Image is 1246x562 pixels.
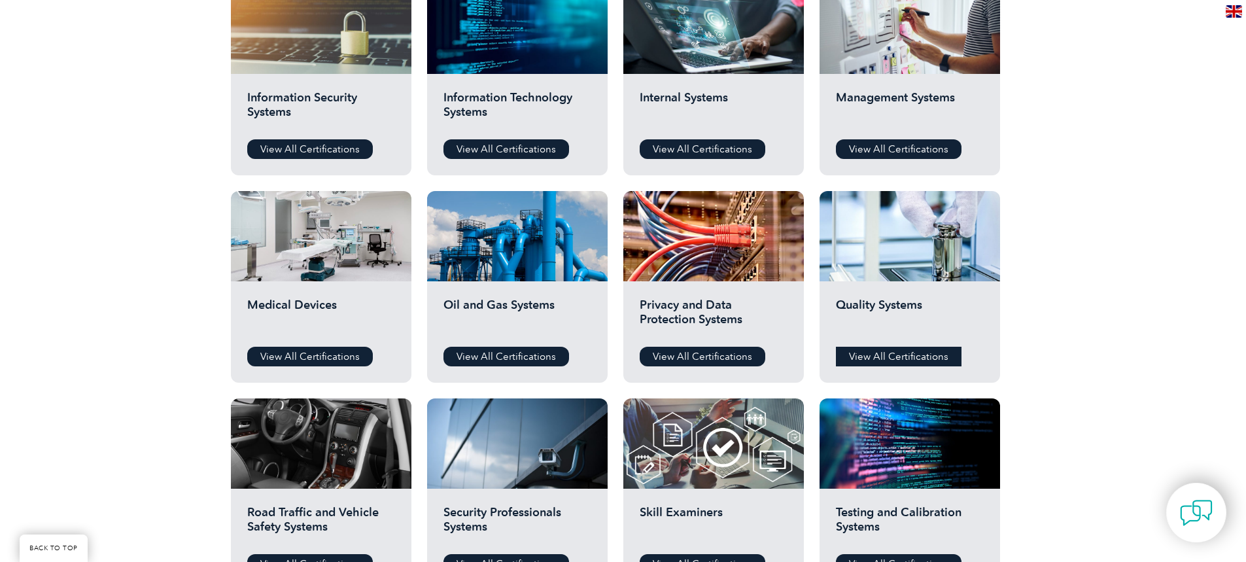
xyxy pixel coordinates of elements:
h2: Information Security Systems [247,90,395,130]
img: en [1226,5,1242,18]
h2: Testing and Calibration Systems [836,505,984,544]
a: BACK TO TOP [20,535,88,562]
h2: Internal Systems [640,90,787,130]
img: contact-chat.png [1180,497,1213,529]
h2: Medical Devices [247,298,395,337]
a: View All Certifications [443,139,569,159]
a: View All Certifications [443,347,569,366]
a: View All Certifications [247,347,373,366]
h2: Oil and Gas Systems [443,298,591,337]
a: View All Certifications [836,347,961,366]
a: View All Certifications [640,139,765,159]
h2: Skill Examiners [640,505,787,544]
h2: Management Systems [836,90,984,130]
h2: Information Technology Systems [443,90,591,130]
h2: Road Traffic and Vehicle Safety Systems [247,505,395,544]
h2: Security Professionals Systems [443,505,591,544]
h2: Quality Systems [836,298,984,337]
h2: Privacy and Data Protection Systems [640,298,787,337]
a: View All Certifications [247,139,373,159]
a: View All Certifications [640,347,765,366]
a: View All Certifications [836,139,961,159]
